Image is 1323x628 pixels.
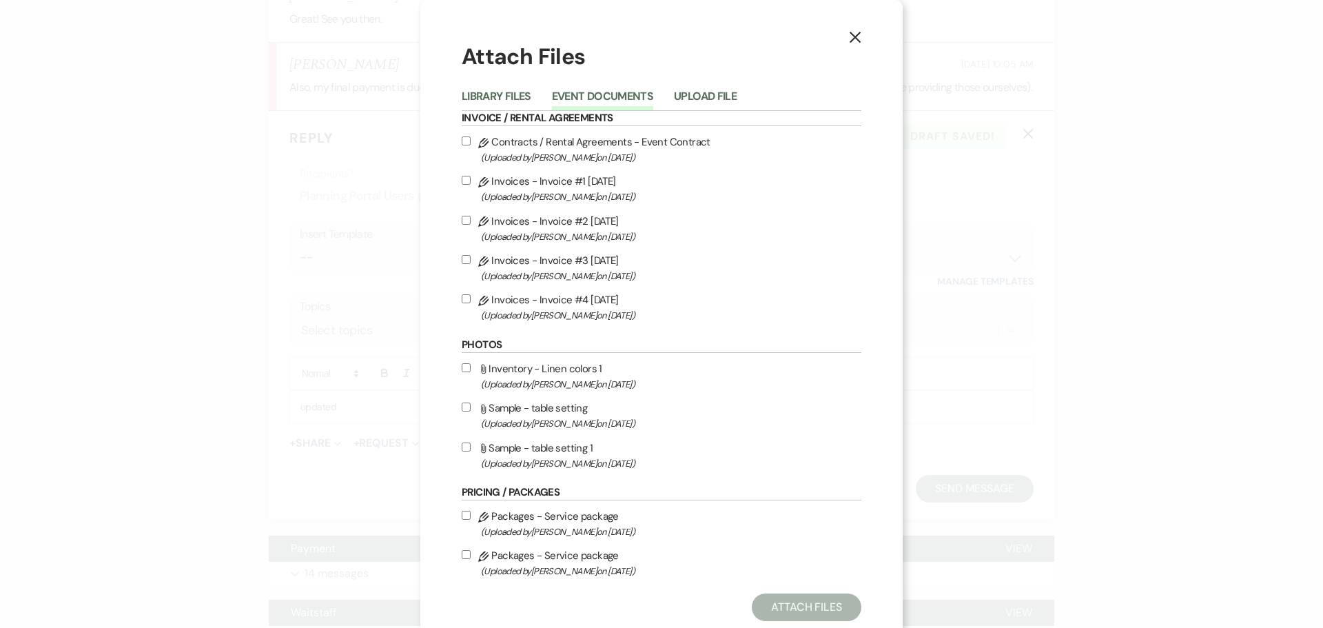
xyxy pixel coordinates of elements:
[481,456,861,472] span: (Uploaded by [PERSON_NAME] on [DATE] )
[481,307,861,323] span: (Uploaded by [PERSON_NAME] on [DATE] )
[462,133,861,165] label: Contracts / Rental Agreements - Event Contract
[462,294,471,303] input: Invoices - Invoice #4 [DATE](Uploaded by[PERSON_NAME]on [DATE])
[552,91,653,110] button: Event Documents
[462,363,471,372] input: Inventory - Linen colors 1(Uploaded by[PERSON_NAME]on [DATE])
[462,485,861,500] h6: Pricing / Packages
[481,150,861,165] span: (Uploaded by [PERSON_NAME] on [DATE] )
[462,111,861,126] h6: Invoice / Rental Agreements
[462,255,471,264] input: Invoices - Invoice #3 [DATE](Uploaded by[PERSON_NAME]on [DATE])
[462,547,861,579] label: Packages - Service package
[462,507,861,540] label: Packages - Service package
[462,399,861,432] label: Sample - table setting
[481,189,861,205] span: (Uploaded by [PERSON_NAME] on [DATE] )
[462,252,861,284] label: Invoices - Invoice #3 [DATE]
[462,212,861,245] label: Invoices - Invoice #2 [DATE]
[752,594,861,621] button: Attach Files
[462,291,861,323] label: Invoices - Invoice #4 [DATE]
[462,136,471,145] input: Contracts / Rental Agreements - Event Contract(Uploaded by[PERSON_NAME]on [DATE])
[462,338,861,353] h6: Photos
[481,376,861,392] span: (Uploaded by [PERSON_NAME] on [DATE] )
[462,360,861,392] label: Inventory - Linen colors 1
[462,443,471,452] input: Sample - table setting 1(Uploaded by[PERSON_NAME]on [DATE])
[481,416,861,432] span: (Uploaded by [PERSON_NAME] on [DATE] )
[462,550,471,559] input: Packages - Service package(Uploaded by[PERSON_NAME]on [DATE])
[674,91,737,110] button: Upload File
[481,563,861,579] span: (Uploaded by [PERSON_NAME] on [DATE] )
[462,216,471,225] input: Invoices - Invoice #2 [DATE](Uploaded by[PERSON_NAME]on [DATE])
[462,41,861,72] h1: Attach Files
[462,439,861,472] label: Sample - table setting 1
[481,229,861,245] span: (Uploaded by [PERSON_NAME] on [DATE] )
[481,268,861,284] span: (Uploaded by [PERSON_NAME] on [DATE] )
[462,511,471,520] input: Packages - Service package(Uploaded by[PERSON_NAME]on [DATE])
[462,91,531,110] button: Library Files
[462,403,471,412] input: Sample - table setting(Uploaded by[PERSON_NAME]on [DATE])
[481,524,861,540] span: (Uploaded by [PERSON_NAME] on [DATE] )
[462,172,861,205] label: Invoices - Invoice #1 [DATE]
[462,176,471,185] input: Invoices - Invoice #1 [DATE](Uploaded by[PERSON_NAME]on [DATE])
